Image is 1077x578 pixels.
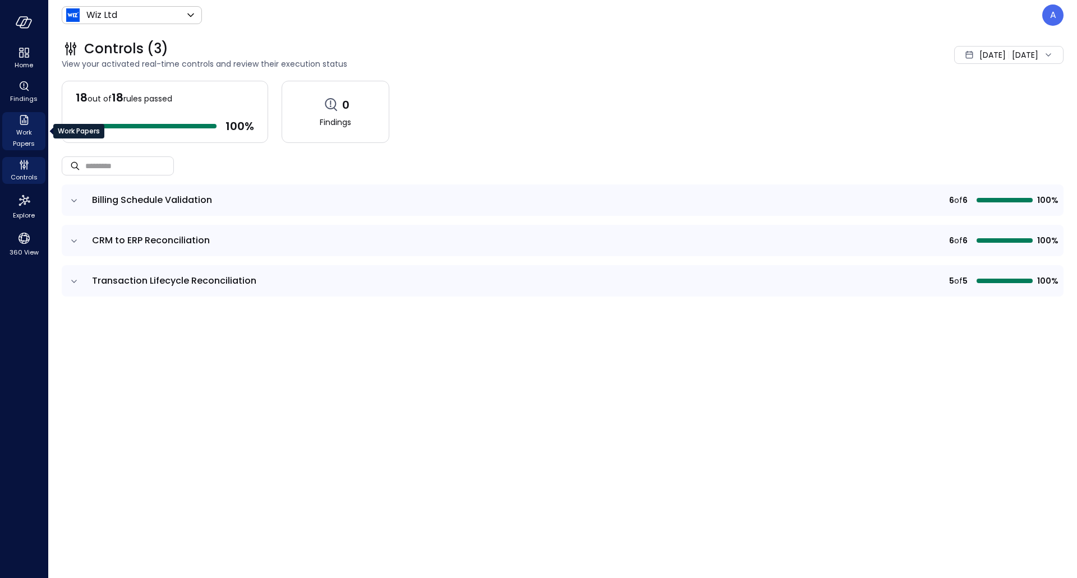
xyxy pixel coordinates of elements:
[949,275,954,287] span: 5
[1042,4,1064,26] div: Abel Zhao
[68,276,80,287] button: expand row
[2,229,45,259] div: 360 View
[62,58,754,70] span: View your activated real-time controls and review their execution status
[2,78,45,105] div: Findings
[320,116,351,128] span: Findings
[954,234,963,247] span: of
[15,59,33,71] span: Home
[1037,194,1057,206] span: 100%
[112,90,123,105] span: 18
[123,93,172,104] span: rules passed
[76,90,88,105] span: 18
[86,8,117,22] p: Wiz Ltd
[10,93,38,104] span: Findings
[2,112,45,150] div: Work Papers
[2,45,45,72] div: Home
[84,40,168,58] span: Controls (3)
[92,193,212,206] span: Billing Schedule Validation
[92,274,256,287] span: Transaction Lifecycle Reconciliation
[2,191,45,222] div: Explore
[2,157,45,184] div: Controls
[68,235,80,247] button: expand row
[66,8,80,22] img: Icon
[92,234,210,247] span: CRM to ERP Reconciliation
[88,93,112,104] span: out of
[11,172,38,183] span: Controls
[963,194,968,206] span: 6
[282,81,389,143] a: 0Findings
[949,194,954,206] span: 6
[979,49,1006,61] span: [DATE]
[7,127,41,149] span: Work Papers
[963,275,968,287] span: 5
[10,247,39,258] span: 360 View
[1050,8,1056,22] p: A
[342,98,349,112] span: 0
[225,119,254,133] span: 100 %
[53,124,104,138] div: Work Papers
[1037,275,1057,287] span: 100%
[963,234,968,247] span: 6
[954,275,963,287] span: of
[954,194,963,206] span: of
[13,210,35,221] span: Explore
[68,195,80,206] button: expand row
[949,234,954,247] span: 6
[1037,234,1057,247] span: 100%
